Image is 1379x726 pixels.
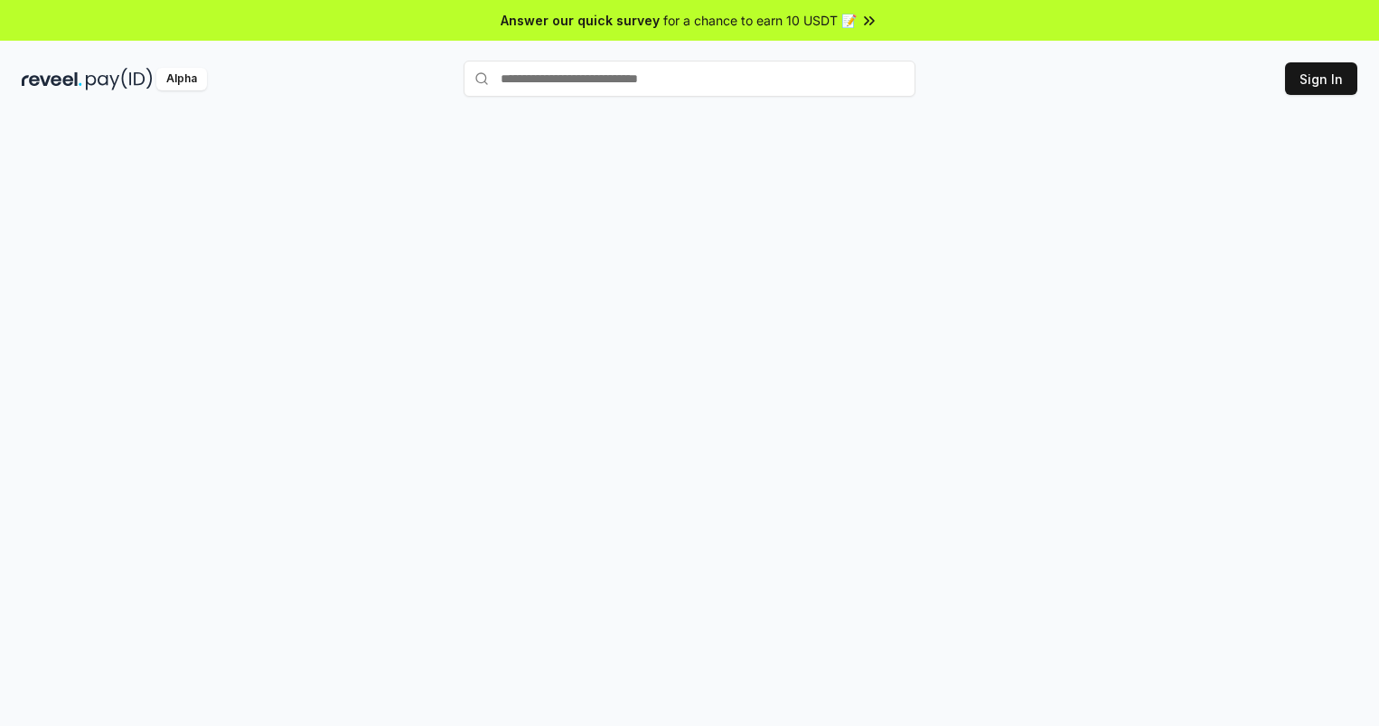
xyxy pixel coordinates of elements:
img: pay_id [86,68,153,90]
img: reveel_dark [22,68,82,90]
div: Alpha [156,68,207,90]
span: Answer our quick survey [501,11,660,30]
span: for a chance to earn 10 USDT 📝 [663,11,857,30]
button: Sign In [1285,62,1357,95]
